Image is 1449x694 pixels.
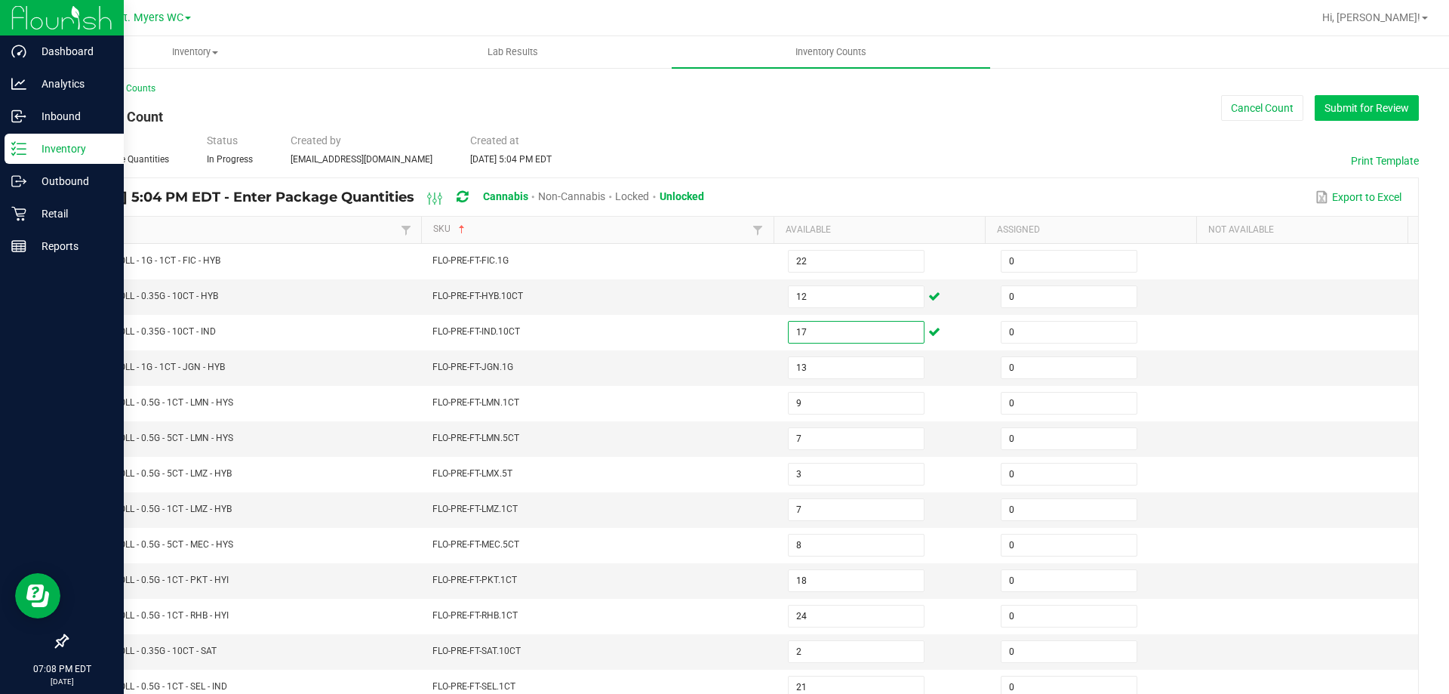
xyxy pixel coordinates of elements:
span: Ft. Myers WC [118,11,183,24]
inline-svg: Dashboard [11,44,26,59]
th: Available [774,217,985,244]
span: Created by [291,134,341,147]
inline-svg: Inventory [11,141,26,156]
p: Inventory [26,140,117,158]
inline-svg: Retail [11,206,26,221]
span: FLO-PRE-FT-LMZ.1CT [432,504,518,514]
span: Created at [470,134,519,147]
inline-svg: Inbound [11,109,26,124]
span: Non-Cannabis [538,190,605,202]
p: 07:08 PM EDT [7,662,117,676]
span: FT - PRE-ROLL - 1G - 1CT - FIC - HYB [78,255,220,266]
span: FT - PRE-ROLL - 0.35G - 10CT - HYB [78,291,218,301]
th: Not Available [1196,217,1407,244]
inline-svg: Reports [11,239,26,254]
span: [DATE] 5:04 PM EDT [470,154,552,165]
button: Export to Excel [1312,184,1405,210]
a: Inventory Counts [672,36,989,68]
span: FLO-PRE-FT-MEC.5CT [432,539,519,550]
p: [DATE] [7,676,117,687]
span: FLO-PRE-FT-LMN.5CT [432,433,519,443]
span: FT - PRE-ROLL - 1G - 1CT - JGN - HYB [78,362,225,372]
span: FLO-PRE-FT-LMX.5T [432,468,512,479]
button: Cancel Count [1221,95,1303,121]
span: FT - PRE-ROLL - 0.5G - 1CT - RHB - HYI [78,610,229,621]
span: FT - PRE-ROLL - 0.5G - 1CT - LMZ - HYB [78,504,232,514]
span: FLO-PRE-FT-IND.10CT [432,326,520,337]
span: FLO-PRE-FT-RHB.1CT [432,610,518,621]
p: Dashboard [26,42,117,60]
span: FLO-PRE-FT-SAT.10CT [432,646,521,656]
span: FLO-PRE-FT-SEL.1CT [432,681,515,692]
span: Lab Results [467,45,558,59]
span: Inventory [37,45,353,59]
button: Print Template [1351,153,1419,168]
span: In Progress [207,154,253,165]
span: Hi, [PERSON_NAME]! [1322,11,1420,23]
span: FLO-PRE-FT-FIC.1G [432,255,509,266]
a: Inventory [36,36,354,68]
div: [DATE] 5:04 PM EDT - Enter Package Quantities [78,184,715,211]
span: FT - PRE-ROLL - 0.5G - 5CT - LMZ - HYB [78,468,232,479]
span: FT - PRE-ROLL - 0.5G - 1CT - SEL - IND [78,681,227,692]
span: [EMAIL_ADDRESS][DOMAIN_NAME] [291,154,432,165]
inline-svg: Analytics [11,76,26,91]
inline-svg: Outbound [11,174,26,189]
a: Filter [749,221,767,239]
p: Retail [26,205,117,223]
span: Inventory Counts [775,45,887,59]
span: Unlocked [660,190,704,202]
button: Submit for Review [1315,95,1419,121]
a: Filter [397,221,415,239]
span: Sortable [456,224,468,236]
span: Status [207,134,238,147]
iframe: Resource center [15,573,60,618]
span: FLO-PRE-FT-JGN.1G [432,362,513,372]
span: FT - PRE-ROLL - 0.5G - 1CT - LMN - HYS [78,397,233,408]
p: Reports [26,237,117,255]
p: Analytics [26,75,117,93]
span: Locked [615,190,649,202]
a: ItemSortable [81,224,396,236]
span: FLO-PRE-FT-PKT.1CT [432,575,517,585]
span: FT - PRE-ROLL - 0.35G - 10CT - IND [78,326,216,337]
a: SKUSortable [433,224,749,236]
a: Lab Results [354,36,672,68]
p: Outbound [26,172,117,190]
span: FT - PRE-ROLL - 0.5G - 1CT - PKT - HYI [78,575,229,585]
span: FLO-PRE-FT-LMN.1CT [432,397,519,408]
th: Assigned [985,217,1196,244]
span: Cannabis [483,190,528,202]
span: FT - PRE-ROLL - 0.5G - 5CT - MEC - HYS [78,539,233,550]
span: FT - PRE-ROLL - 0.5G - 5CT - LMN - HYS [78,433,233,443]
p: Inbound [26,107,117,125]
span: FT - PRE-ROLL - 0.35G - 10CT - SAT [78,646,217,656]
span: FLO-PRE-FT-HYB.10CT [432,291,523,301]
